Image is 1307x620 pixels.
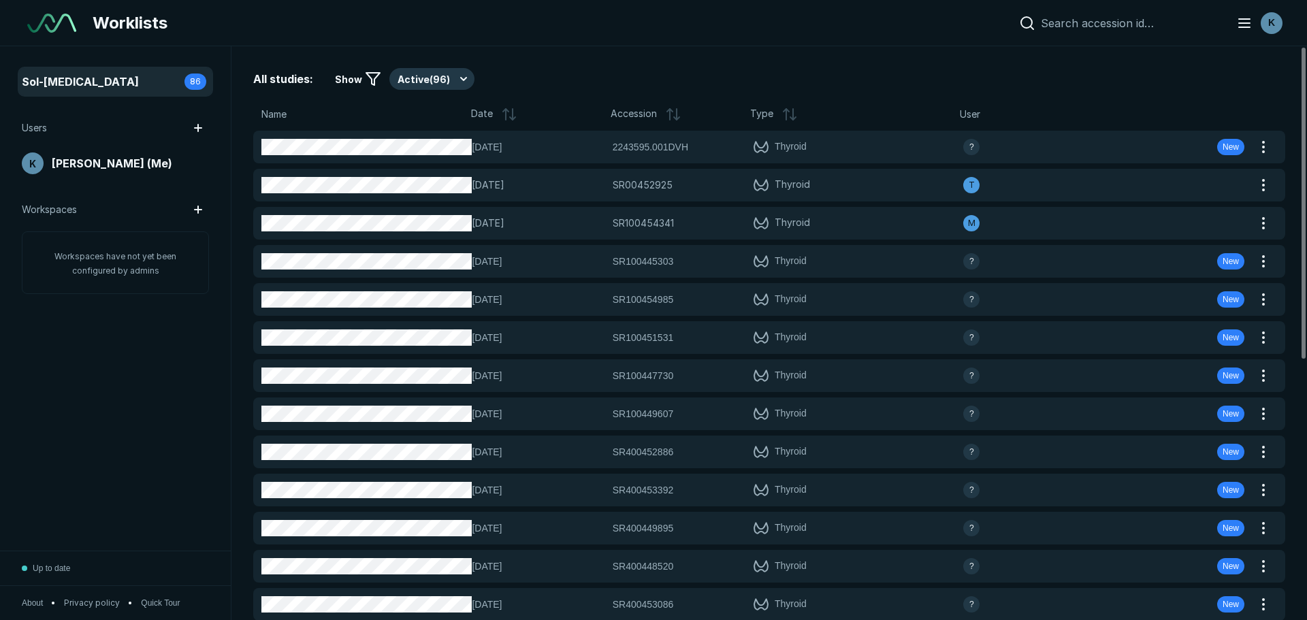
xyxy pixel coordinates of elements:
[969,484,974,496] span: ?
[969,141,974,153] span: ?
[963,596,980,613] div: avatar-name
[29,157,36,171] span: K
[775,177,810,193] span: Thyroid
[1223,598,1239,610] span: New
[969,522,974,534] span: ?
[969,408,974,420] span: ?
[969,293,974,306] span: ?
[1223,293,1239,306] span: New
[253,550,1253,583] button: [DATE]SR400448520Thyroidavatar-nameNew
[1217,596,1244,613] div: New
[1223,331,1239,344] span: New
[613,559,674,574] span: SR400448520
[1228,10,1285,37] button: avatar-name
[969,560,974,572] span: ?
[64,597,120,609] a: Privacy policy
[613,330,674,345] span: SR100451531
[472,406,604,421] span: [DATE]
[1223,370,1239,382] span: New
[1268,16,1275,30] span: K
[472,216,604,231] span: [DATE]
[611,106,657,123] span: Accession
[775,139,807,155] span: Thyroid
[54,251,176,276] span: Workspaces have not yet been configured by admins
[613,483,674,497] span: SR400453392
[472,292,604,307] span: [DATE]
[613,444,674,459] span: SR400452886
[1261,12,1282,34] div: avatar-name
[22,8,82,38] a: See-Mode Logo
[1223,408,1239,420] span: New
[472,330,604,345] span: [DATE]
[775,482,807,498] span: Thyroid
[775,253,807,270] span: Thyroid
[613,368,674,383] span: SR100447730
[253,436,1253,468] button: [DATE]SR400452886Thyroidavatar-nameNew
[472,178,604,193] span: [DATE]
[775,520,807,536] span: Thyroid
[141,597,180,609] span: Quick Tour
[253,321,1253,354] button: [DATE]SR100451531Thyroidavatar-nameNew
[253,131,1253,163] button: [DATE]2243595.001DVHThyroidavatar-nameNew
[969,370,974,382] span: ?
[1217,329,1244,346] div: New
[1217,520,1244,536] div: New
[613,597,674,612] span: SR400453086
[253,397,1253,430] button: [DATE]SR100449607Thyroidavatar-nameNew
[775,444,807,460] span: Thyroid
[253,71,313,87] span: All studies:
[1223,522,1239,534] span: New
[968,217,975,229] span: M
[613,406,674,421] span: SR100449607
[335,72,362,86] span: Show
[51,597,56,609] span: •
[969,598,974,610] span: ?
[969,331,974,344] span: ?
[613,178,673,193] span: SR00452925
[253,359,1253,392] button: [DATE]SR100447730Thyroidavatar-nameNew
[775,368,807,384] span: Thyroid
[22,74,139,90] span: Sol-[MEDICAL_DATA]
[969,446,974,458] span: ?
[613,254,674,269] span: SR100445303
[184,74,206,90] div: 86
[261,107,287,122] span: Name
[253,512,1253,544] button: [DATE]SR400449895Thyroidavatar-nameNew
[472,521,604,536] span: [DATE]
[1217,291,1244,308] div: New
[1217,558,1244,574] div: New
[963,482,980,498] div: avatar-name
[19,68,212,95] a: Sol-[MEDICAL_DATA]86
[613,292,674,307] span: SR100454985
[963,444,980,460] div: avatar-name
[775,291,807,308] span: Thyroid
[963,520,980,536] div: avatar-name
[22,120,47,135] span: Users
[93,11,167,35] span: Worklists
[253,283,1253,316] button: [DATE]SR100454985Thyroidavatar-nameNew
[960,107,980,122] span: User
[253,474,1253,506] button: [DATE]SR400453392Thyroidavatar-nameNew
[389,68,474,90] button: Active(96)
[472,368,604,383] span: [DATE]
[1223,446,1239,458] span: New
[471,106,493,123] span: Date
[190,76,201,88] span: 86
[253,245,1253,278] button: [DATE]SR100445303Thyroidavatar-nameNew
[1223,255,1239,267] span: New
[253,207,1253,240] a: [DATE]SR100454341Thyroidavatar-name
[963,139,980,155] div: avatar-name
[1217,482,1244,498] div: New
[775,558,807,574] span: Thyroid
[613,521,674,536] span: SR400449895
[963,558,980,574] div: avatar-name
[613,216,674,231] span: SR100454341
[775,406,807,422] span: Thyroid
[750,106,773,123] span: Type
[22,152,44,174] div: avatar-name
[963,368,980,384] div: avatar-name
[775,215,810,231] span: Thyroid
[1217,444,1244,460] div: New
[963,406,980,422] div: avatar-name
